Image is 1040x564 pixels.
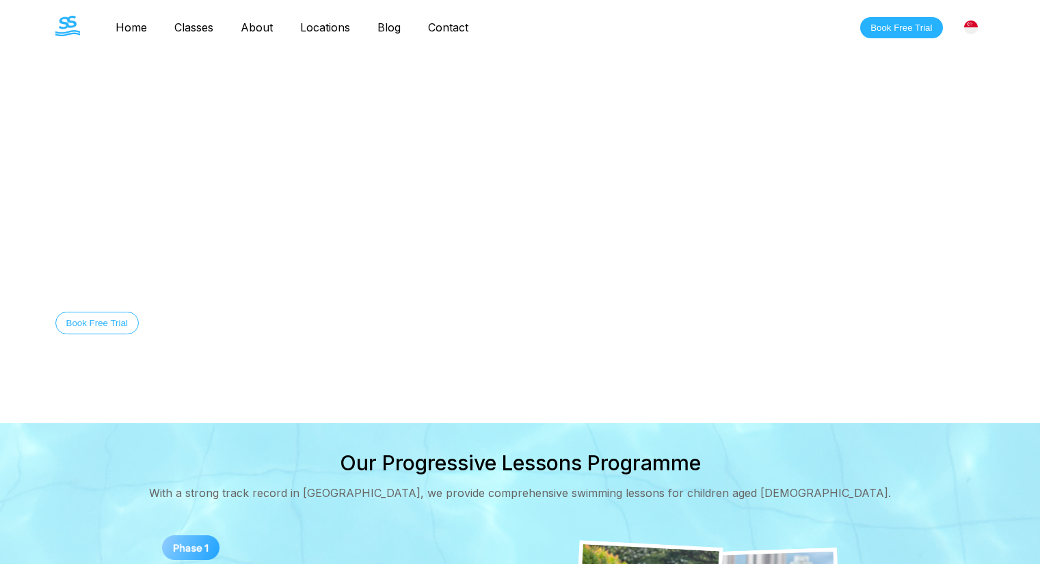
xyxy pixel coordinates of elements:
div: Swimming Lessons in [GEOGRAPHIC_DATA] [55,223,776,257]
a: Blog [364,21,414,34]
button: Book Free Trial [860,17,942,38]
a: About [227,21,286,34]
a: Classes [161,21,227,34]
a: Locations [286,21,364,34]
img: Phase 1 [162,535,219,560]
a: Home [102,21,161,34]
button: Book Free Trial [55,312,139,334]
img: Singapore [964,21,978,34]
button: Discover Our Story [152,312,252,334]
div: Equip your child with essential swimming skills for lifelong safety and confidence in water. [55,279,776,290]
a: Contact [414,21,482,34]
div: Welcome to The Swim Starter [55,191,776,201]
img: The Swim Starter Logo [55,16,80,36]
div: With a strong track record in [GEOGRAPHIC_DATA], we provide comprehensive swimming lessons for ch... [149,486,891,500]
div: [GEOGRAPHIC_DATA] [957,13,985,42]
div: Our Progressive Lessons Programme [340,451,701,475]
